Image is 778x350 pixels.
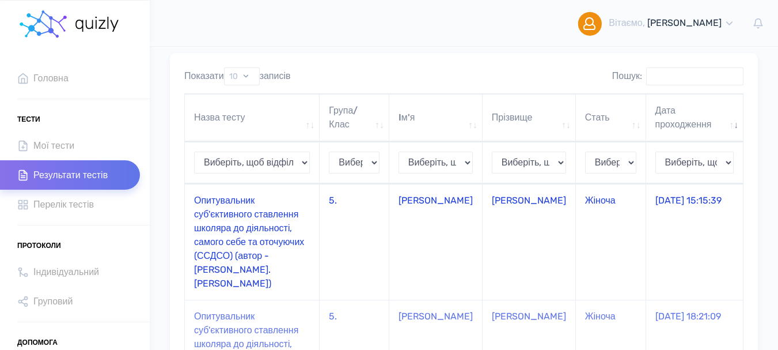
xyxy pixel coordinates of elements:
th: Дата проходження: активувати для сортування стовпців за зростанням [646,94,743,142]
th: Прізвище: активувати для сортування стовпців за зростанням [483,94,576,142]
td: [PERSON_NAME] [483,184,576,300]
td: 5. [320,184,389,300]
th: Група/Клас: активувати для сортування стовпців за зростанням [320,94,389,142]
td: Жіноча [576,184,646,300]
label: Показати записів [184,67,291,85]
th: Стать: активувати для сортування стовпців за зростанням [576,94,646,142]
img: homepage [74,17,121,32]
span: [PERSON_NAME] [647,17,722,28]
span: Груповий [33,293,73,309]
span: Тести [17,111,40,128]
span: Протоколи [17,237,61,254]
span: Головна [33,70,69,86]
select: Показатизаписів [224,67,260,85]
label: Пошук: [612,67,743,85]
span: Результати тестів [33,167,108,183]
span: Перелік тестів [33,197,94,212]
input: Пошук: [646,67,743,85]
img: homepage [17,7,69,42]
th: Iм'я: активувати для сортування стовпців за зростанням [389,94,483,142]
th: Назва тесту: активувати для сортування стовпців за зростанням [185,94,320,142]
td: [DATE] 15:15:39 [646,184,743,300]
td: Опитувальник суб'єктивного ставлення школяра до діяльності, самого себе та оточуючих (ССДСО) (авт... [185,184,320,300]
span: Індивідуальний [33,264,99,280]
td: [PERSON_NAME] [389,184,483,300]
span: Мої тести [33,138,74,153]
a: homepage homepage [17,1,121,47]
